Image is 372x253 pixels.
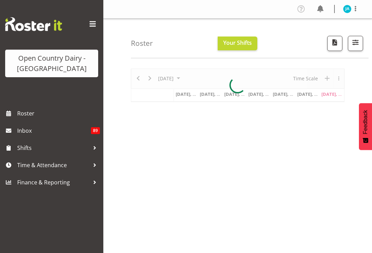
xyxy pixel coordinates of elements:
span: 89 [91,127,100,134]
div: Open Country Dairy - [GEOGRAPHIC_DATA] [12,53,91,74]
img: Rosterit website logo [5,17,62,31]
span: Inbox [17,125,91,136]
span: Feedback [362,110,369,134]
span: Time & Attendance [17,160,90,170]
span: Finance & Reporting [17,177,90,188]
button: Your Shifts [218,37,257,50]
span: Roster [17,108,100,119]
button: Download a PDF of the roster according to the set date range. [327,36,342,51]
button: Filter Shifts [348,36,363,51]
span: Shifts [17,143,90,153]
h4: Roster [131,39,153,47]
img: jeff-anderson10294.jpg [343,5,351,13]
button: Feedback - Show survey [359,103,372,150]
span: Your Shifts [223,39,252,47]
